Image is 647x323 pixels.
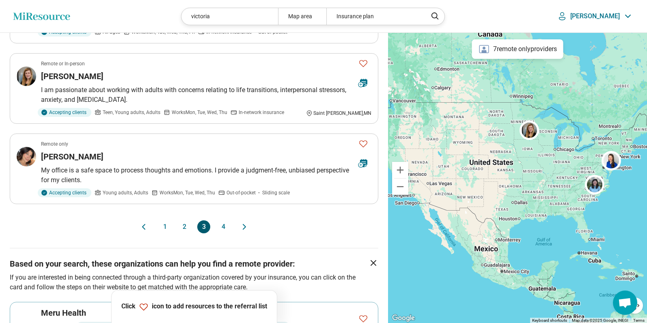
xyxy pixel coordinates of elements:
[121,302,267,312] p: Click icon to add resources to the referral list
[572,318,628,323] span: Map data ©2025 Google, INEGI
[41,85,371,105] p: I am passionate about working with adults with concerns relating to life transitions, interperson...
[41,60,85,67] p: Remote or In-person
[197,220,210,233] button: 3
[262,189,290,196] span: Sliding scale
[472,39,563,59] div: 7 remote only providers
[103,189,148,196] span: Young adults, Adults
[181,8,278,25] div: victoria
[38,188,91,197] div: Accepting clients
[158,220,171,233] button: 1
[570,12,620,20] p: [PERSON_NAME]
[613,291,637,315] div: Open chat
[103,109,160,116] span: Teen, Young adults, Adults
[239,109,284,116] span: In-network insurance
[41,151,104,162] h3: [PERSON_NAME]
[217,220,230,233] button: 4
[392,179,408,195] button: Zoom out
[41,166,371,185] p: My office is a safe space to process thoughts and emotions. I provide a judgment-free, unbiased p...
[355,136,371,152] button: Favorite
[392,162,408,178] button: Zoom in
[306,110,371,117] div: Saint [PERSON_NAME] , MN
[355,55,371,72] button: Favorite
[38,108,91,117] div: Accepting clients
[278,8,326,25] div: Map area
[160,189,215,196] span: Works Mon, Tue, Wed, Thu
[139,220,149,233] button: Previous page
[178,220,191,233] button: 2
[41,307,86,319] h3: Meru Health
[172,109,227,116] span: Works Mon, Tue, Wed, Thu
[326,8,423,25] div: Insurance plan
[239,220,249,233] button: Next page
[633,318,645,323] a: Terms (opens in new tab)
[41,140,68,148] p: Remote only
[226,189,256,196] span: Out-of-pocket
[41,71,104,82] h3: [PERSON_NAME]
